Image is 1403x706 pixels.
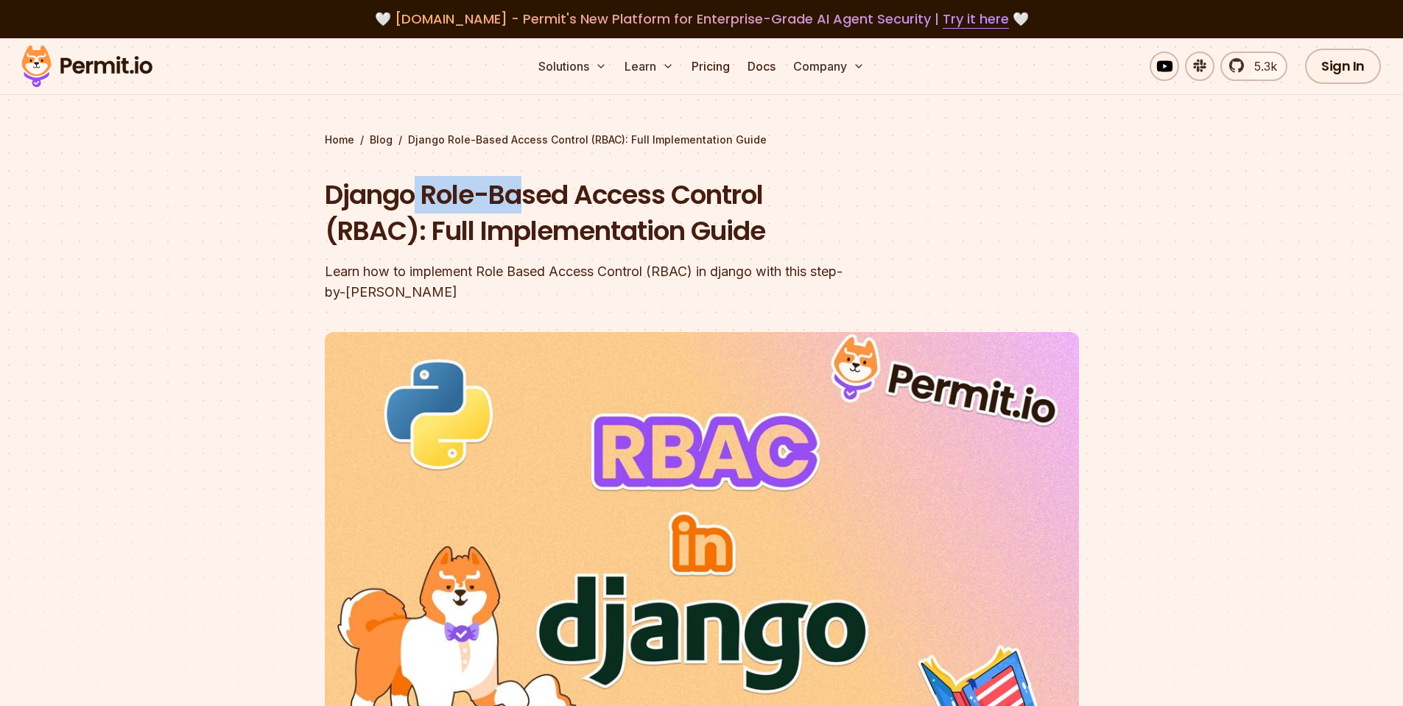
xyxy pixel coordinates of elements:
[532,52,613,81] button: Solutions
[15,41,159,91] img: Permit logo
[1305,49,1381,84] a: Sign In
[325,177,890,250] h1: Django Role-Based Access Control (RBAC): Full Implementation Guide
[619,52,680,81] button: Learn
[1220,52,1287,81] a: 5.3k
[742,52,781,81] a: Docs
[787,52,871,81] button: Company
[325,133,1079,147] div: / /
[1245,57,1277,75] span: 5.3k
[325,133,354,147] a: Home
[395,10,1009,28] span: [DOMAIN_NAME] - Permit's New Platform for Enterprise-Grade AI Agent Security |
[325,261,890,303] div: Learn how to implement Role Based Access Control (RBAC) in django with this step-by-[PERSON_NAME]
[686,52,736,81] a: Pricing
[370,133,393,147] a: Blog
[35,9,1368,29] div: 🤍 🤍
[943,10,1009,29] a: Try it here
